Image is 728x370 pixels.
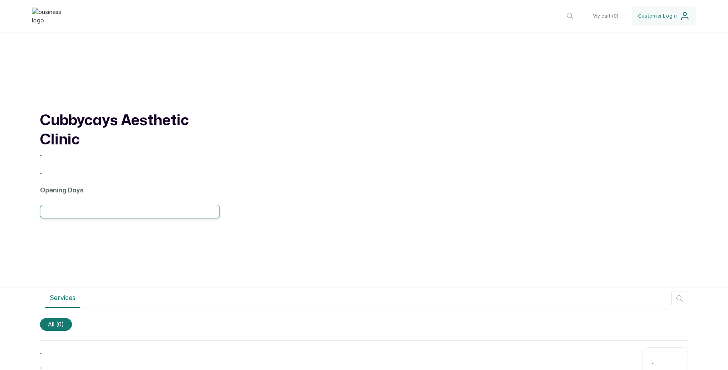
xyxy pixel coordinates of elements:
[632,6,696,26] button: Customer Login
[652,357,678,366] p: ...
[40,150,220,158] p: ...
[40,111,220,150] h1: Cubbycays Aesthetic Clinic
[586,6,625,26] button: My cart (0)
[40,318,72,331] span: All (0)
[32,8,64,24] img: business logo
[40,347,429,356] p: ...
[45,288,80,308] button: Services
[40,168,220,176] p: ...
[638,13,677,19] span: Customer Login
[40,186,220,195] h2: Opening Days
